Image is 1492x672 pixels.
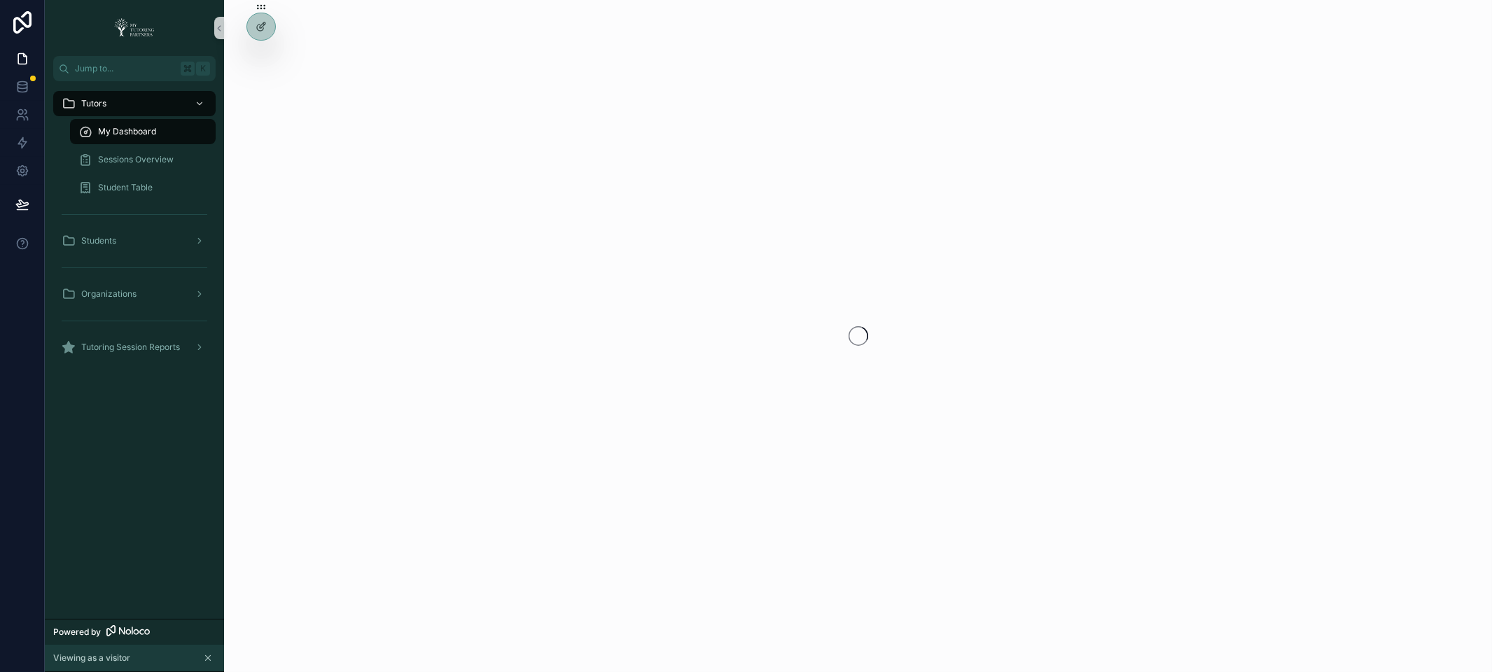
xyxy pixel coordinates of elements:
a: Tutoring Session Reports [53,335,216,360]
span: K [197,63,209,74]
div: scrollable content [45,81,224,378]
span: My Dashboard [98,126,156,137]
span: Viewing as a visitor [53,652,130,664]
span: Powered by [53,626,101,638]
a: Powered by [45,619,224,645]
span: Jump to... [75,63,175,74]
span: Sessions Overview [98,154,174,165]
a: Students [53,228,216,253]
a: Tutors [53,91,216,116]
a: Sessions Overview [70,147,216,172]
a: Student Table [70,175,216,200]
span: Students [81,235,116,246]
button: Jump to...K [53,56,216,81]
span: Tutors [81,98,106,109]
img: App logo [110,17,159,39]
span: Tutoring Session Reports [81,342,180,353]
span: Student Table [98,182,153,193]
a: My Dashboard [70,119,216,144]
span: Organizations [81,288,137,300]
a: Organizations [53,281,216,307]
